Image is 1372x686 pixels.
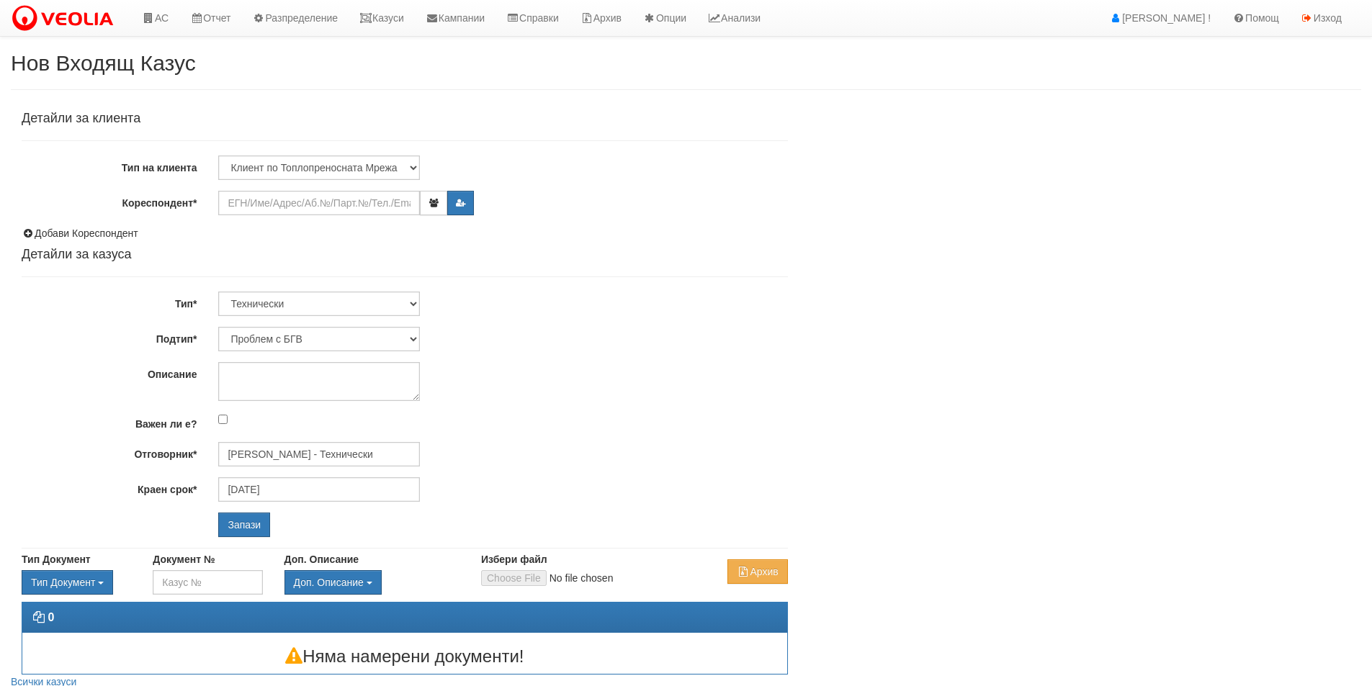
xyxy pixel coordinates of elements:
input: Запази [218,513,270,537]
div: Двоен клик, за изчистване на избраната стойност. [22,570,131,595]
label: Доп. Описание [284,552,359,567]
input: ЕГН/Име/Адрес/Аб.№/Парт.№/Тел./Email [218,191,420,215]
button: Тип Документ [22,570,113,595]
img: VeoliaLogo.png [11,4,120,34]
label: Тип на клиента [11,155,207,175]
h4: Детайли за клиента [22,112,788,126]
button: Доп. Описание [284,570,382,595]
h3: Няма намерени документи! [22,647,787,666]
label: Важен ли е? [11,412,207,431]
span: Доп. Описание [294,577,364,588]
label: Кореспондент* [11,191,207,210]
label: Тип Документ [22,552,91,567]
h4: Детайли за казуса [22,248,788,262]
label: Документ № [153,552,215,567]
label: Описание [11,362,207,382]
input: Търсене по Име / Имейл [218,477,420,502]
input: Търсене по Име / Имейл [218,442,420,466]
label: Отговорник* [11,442,207,461]
label: Избери файл [481,552,547,567]
strong: 0 [48,611,54,623]
span: Тип Документ [31,577,95,588]
div: Добави Кореспондент [22,226,788,240]
h2: Нов Входящ Казус [11,51,1361,75]
input: Казус № [153,570,262,595]
label: Подтип* [11,327,207,346]
button: Архив [727,559,787,584]
div: Двоен клик, за изчистване на избраната стойност. [284,570,459,595]
label: Краен срок* [11,477,207,497]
